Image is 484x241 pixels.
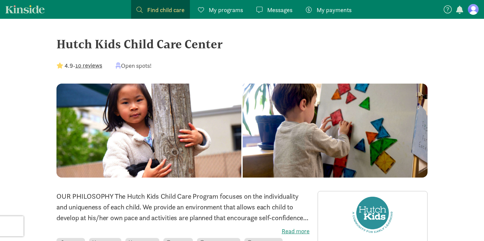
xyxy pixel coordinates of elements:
[56,191,310,223] p: OUR PHILOSOPHY The Hutch Kids Child Care Program focuses on the individuality and uniqueness of e...
[56,61,102,70] div: -
[267,5,292,14] span: Messages
[116,61,152,70] div: Open spots!
[317,5,352,14] span: My payments
[75,61,102,70] button: 10 reviews
[56,227,310,235] label: Read more
[65,62,73,69] strong: 4.9
[5,5,45,13] a: Kinside
[56,35,428,53] div: Hutch Kids Child Care Center
[147,5,185,14] span: Find child care
[353,197,393,233] img: Provider logo
[209,5,243,14] span: My programs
